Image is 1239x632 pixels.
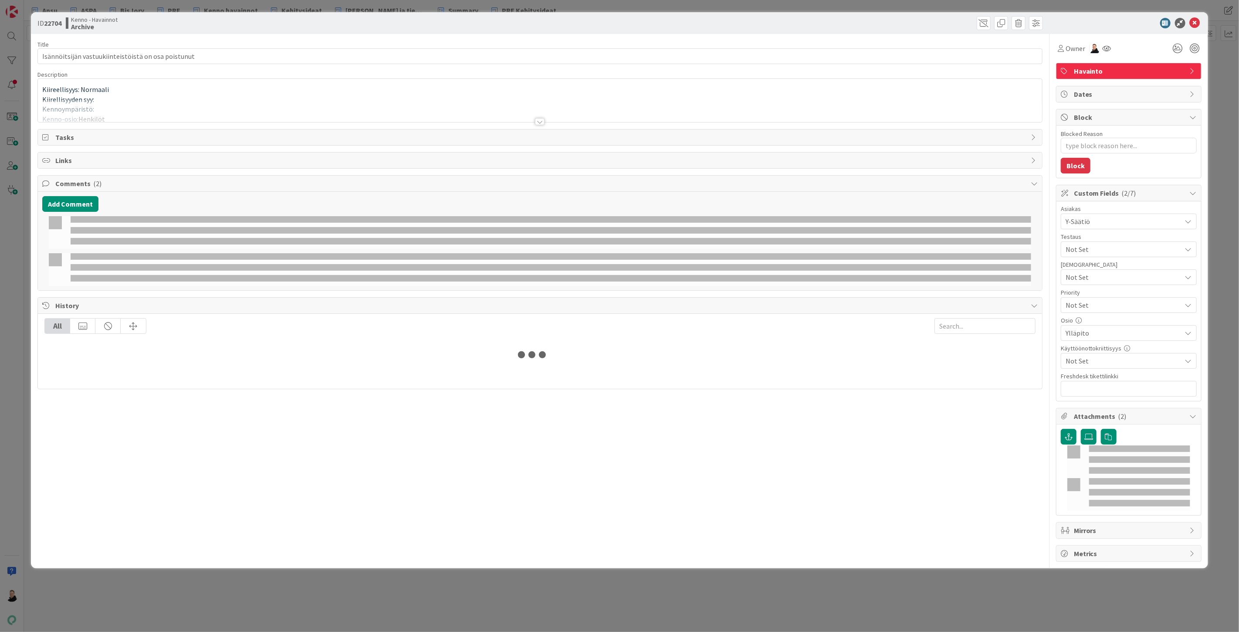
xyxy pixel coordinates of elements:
[55,178,1026,189] span: Comments
[1074,112,1185,122] span: Block
[37,18,61,28] span: ID
[55,300,1026,311] span: History
[1061,130,1103,138] label: Blocked Reason
[1066,43,1085,54] span: Owner
[45,319,70,333] div: All
[71,23,118,30] b: Archive
[37,41,49,48] label: Title
[1066,216,1181,227] span: Y-Säätiö
[1066,356,1181,366] span: Not Set
[1074,188,1185,198] span: Custom Fields
[44,19,61,27] b: 22704
[1061,345,1197,351] div: Käyttöönottokriittisyys
[1061,373,1197,379] div: Freshdesk tikettilinkki
[1061,262,1197,268] div: [DEMOGRAPHIC_DATA]
[37,48,1043,64] input: type card name here...
[42,95,94,104] span: Kiirellisyyden syy:
[1122,189,1136,197] span: ( 2/7 )
[1061,289,1197,296] div: Priority
[934,318,1036,334] input: Search...
[71,16,118,23] span: Kenno - Havainnot
[1061,206,1197,212] div: Asiakas
[1074,525,1185,536] span: Mirrors
[42,196,98,212] button: Add Comment
[1066,299,1177,311] span: Not Set
[37,71,68,78] span: Description
[1066,244,1181,255] span: Not Set
[55,155,1026,166] span: Links
[1061,158,1090,173] button: Block
[1074,89,1185,99] span: Dates
[1090,44,1099,53] img: AN
[55,132,1026,143] span: Tasks
[42,85,109,94] span: Kiireellisyys: Normaali
[1074,411,1185,421] span: Attachments
[17,1,39,12] span: Support
[1074,548,1185,559] span: Metrics
[1066,328,1181,338] span: Ylläpito
[93,179,102,188] span: ( 2 )
[1074,66,1185,76] span: Havainto
[1061,317,1197,323] div: Osio
[1061,234,1197,240] div: Testaus
[1118,412,1127,421] span: ( 2 )
[1066,272,1181,282] span: Not Set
